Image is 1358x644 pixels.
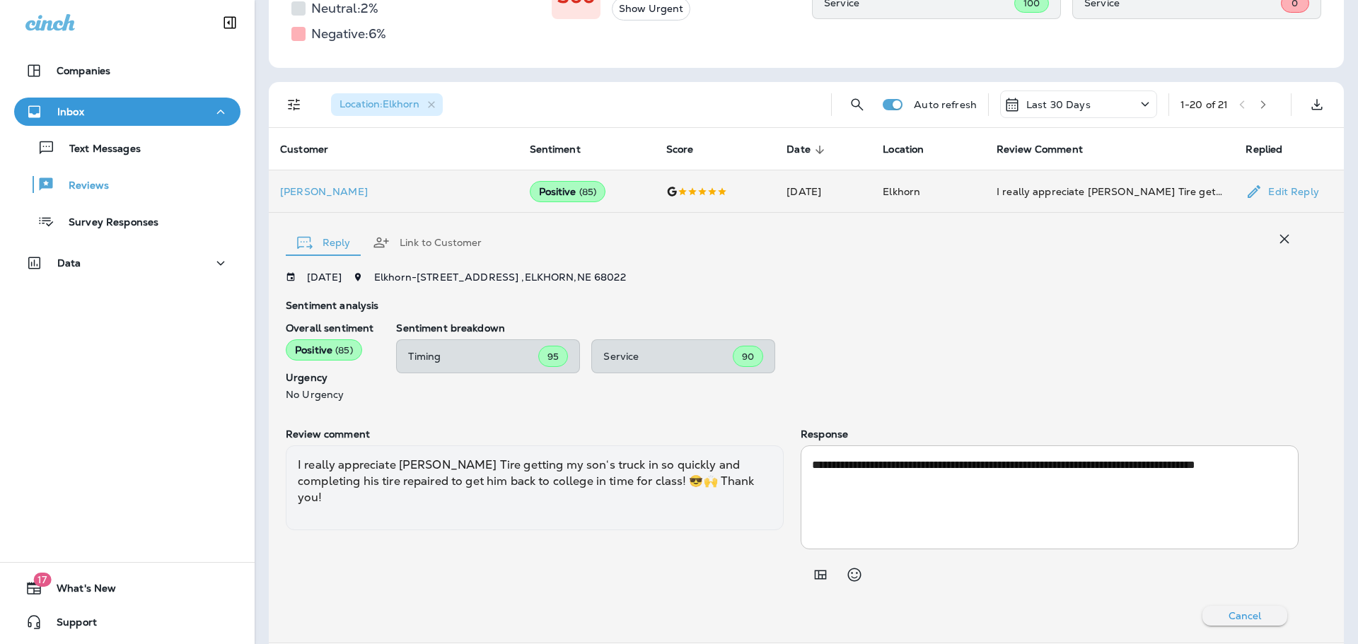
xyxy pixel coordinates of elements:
[530,144,581,156] span: Sentiment
[806,561,835,589] button: Add in a premade template
[280,144,347,156] span: Customer
[530,144,599,156] span: Sentiment
[280,90,308,119] button: Filters
[14,133,240,163] button: Text Messages
[1026,99,1091,110] p: Last 30 Days
[280,186,507,197] div: Click to view Customer Drawer
[742,351,754,363] span: 90
[530,181,606,202] div: Positive
[286,372,373,383] p: Urgency
[210,8,250,37] button: Collapse Sidebar
[801,428,1299,440] p: Response
[579,186,597,198] span: ( 85 )
[666,144,712,156] span: Score
[775,170,871,213] td: [DATE]
[396,322,1299,334] p: Sentiment breakdown
[286,339,362,361] div: Positive
[787,144,829,156] span: Date
[603,351,733,362] p: Service
[1263,186,1318,197] p: Edit Reply
[42,582,116,599] span: What's New
[14,170,240,199] button: Reviews
[914,99,977,110] p: Auto refresh
[361,217,493,268] button: Link to Customer
[286,428,784,440] p: Review comment
[374,271,626,283] span: Elkhorn - [STREET_ADDRESS] , ELKHORN , NE 68022
[331,93,443,116] div: Location:Elkhorn
[307,271,342,283] p: [DATE]
[1202,606,1287,626] button: Cancel
[280,186,507,197] p: [PERSON_NAME]
[408,351,538,362] p: Timing
[286,322,373,334] p: Overall sentiment
[547,351,559,363] span: 95
[997,185,1224,199] div: I really appreciate Jensen Tire getting my son‘s truck in so quickly and completing his tire repa...
[286,300,1299,311] p: Sentiment analysis
[883,185,920,198] span: Elkhorn
[335,344,353,356] span: ( 85 )
[286,217,361,268] button: Reply
[14,608,240,636] button: Support
[14,574,240,602] button: 17What's New
[57,106,84,117] p: Inbox
[42,616,97,633] span: Support
[883,144,942,156] span: Location
[787,144,811,156] span: Date
[14,206,240,236] button: Survey Responses
[14,98,240,126] button: Inbox
[339,98,419,110] span: Location : Elkhorn
[1229,610,1262,621] p: Cancel
[883,144,924,156] span: Location
[57,257,81,269] p: Data
[997,144,1101,156] span: Review Comment
[57,65,110,76] p: Companies
[840,561,869,589] button: Select an emoji
[286,389,373,400] p: No Urgency
[1246,144,1301,156] span: Replied
[280,144,328,156] span: Customer
[1303,90,1331,119] button: Export as CSV
[33,573,51,587] span: 17
[55,143,141,156] p: Text Messages
[997,144,1083,156] span: Review Comment
[54,180,109,193] p: Reviews
[666,144,694,156] span: Score
[843,90,871,119] button: Search Reviews
[54,216,158,230] p: Survey Responses
[14,57,240,85] button: Companies
[286,445,784,530] div: I really appreciate [PERSON_NAME] Tire getting my son‘s truck in so quickly and completing his ti...
[14,249,240,277] button: Data
[1180,99,1228,110] div: 1 - 20 of 21
[311,23,386,45] h5: Negative: 6 %
[1246,144,1282,156] span: Replied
